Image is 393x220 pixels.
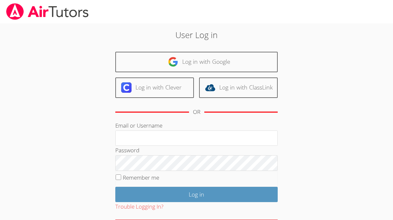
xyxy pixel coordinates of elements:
a: Log in with ClassLink [199,77,278,98]
label: Remember me [123,174,159,181]
input: Log in [115,187,278,202]
img: clever-logo-6eab21bc6e7a338710f1a6ff85c0baf02591cd810cc4098c63d3a4b26e2feb20.svg [121,82,132,93]
a: Log in with Clever [115,77,194,98]
label: Password [115,146,139,154]
img: classlink-logo-d6bb404cc1216ec64c9a2012d9dc4662098be43eaf13dc465df04b49fa7ab582.svg [205,82,215,93]
label: Email or Username [115,122,162,129]
div: OR [193,107,200,117]
img: airtutors_banner-c4298cdbf04f3fff15de1276eac7730deb9818008684d7c2e4769d2f7ddbe033.png [6,3,89,20]
img: google-logo-50288ca7cdecda66e5e0955fdab243c47b7ad437acaf1139b6f446037453330a.svg [168,57,178,67]
a: Log in with Google [115,52,278,72]
h2: User Log in [90,29,302,41]
button: Trouble Logging In? [115,202,163,212]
